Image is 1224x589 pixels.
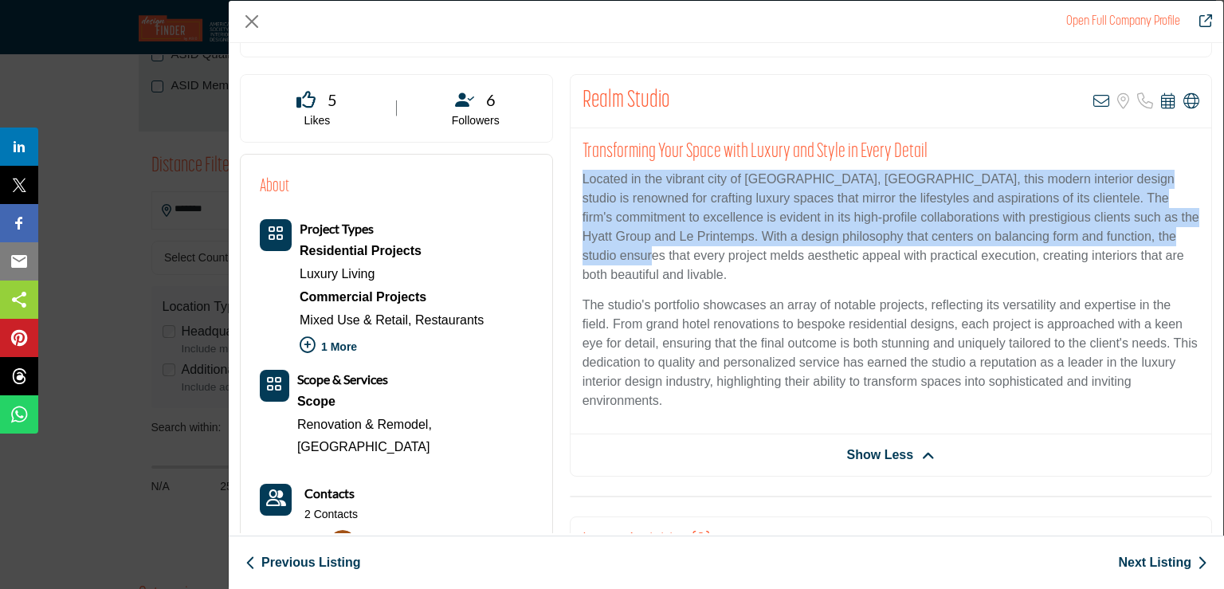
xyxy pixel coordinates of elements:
div: Involve the design, construction, or renovation of spaces used for business purposes such as offi... [300,285,484,309]
a: Commercial Projects [300,285,484,309]
p: The studio's portfolio showcases an array of notable projects, reflecting its versatility and exp... [583,296,1199,410]
a: Contacts [304,484,355,504]
a: Mixed Use & Retail, [300,313,412,327]
b: Contacts [304,485,355,501]
span: 6 [486,88,496,112]
a: Scope & Services [297,373,388,387]
span: 5 [328,88,337,112]
a: [GEOGRAPHIC_DATA] [297,440,430,454]
a: Luxury Living [300,267,375,281]
a: Project Types [300,222,374,236]
a: Scope [297,390,533,414]
button: Category Icon [260,219,292,251]
a: Redirect to realm-studio [1188,12,1212,31]
p: Located in the vibrant city of [GEOGRAPHIC_DATA], [GEOGRAPHIC_DATA], this modern interior design ... [583,170,1199,285]
img: Ronnie T. [328,530,357,559]
a: Next Listing [1118,553,1207,572]
a: Link of redirect to contact page [260,484,292,516]
h2: Transforming Your Space with Luxury and Style in Every Detail [583,140,1199,164]
button: Contact-Employee Icon [260,484,292,516]
p: 1 More [300,332,484,367]
h2: Latest Activities (3) [583,529,710,558]
b: Project Types [300,221,374,236]
a: Restaurants [415,313,484,327]
a: Residential Projects [300,239,484,263]
span: Show Less [847,446,914,465]
div: New build or renovation [297,390,533,414]
button: Category Icon [260,370,289,402]
h2: Realm Studio [583,87,669,116]
button: Close [240,10,264,33]
img: Maria T. [301,530,330,559]
a: Previous Listing [245,553,360,572]
a: 2 Contacts [304,507,358,523]
p: Followers [419,113,532,129]
a: Redirect to realm-studio [1066,15,1180,28]
b: Scope & Services [297,371,388,387]
a: Renovation & Remodel, [297,418,432,431]
p: Likes [261,113,374,129]
h2: About [260,174,289,200]
div: Types of projects range from simple residential renovations to highly complex commercial initiati... [300,239,484,263]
